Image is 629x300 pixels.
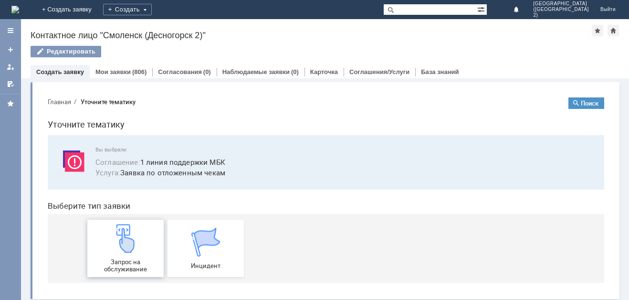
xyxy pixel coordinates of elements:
a: Создать заявку [3,42,18,57]
a: Наблюдаемые заявки [222,68,290,75]
span: Услуга : [55,78,80,87]
span: Вы выбрали: [55,57,553,63]
a: Перейти на домашнюю страницу [11,6,19,13]
div: Добавить в избранное [592,25,603,36]
a: Соглашения/Услуги [349,68,409,75]
div: Контактное лицо "Смоленск (Десногорск 2)" [31,31,592,40]
img: get067d4ba7cf7247ad92597448b2db9300 [151,138,180,167]
div: (0) [203,68,211,75]
button: Соглашение:1 линия поддержки МБК [55,67,185,78]
span: Инцидент [130,172,201,180]
img: logo [11,6,19,13]
a: База знаний [421,68,459,75]
header: Выберите тип заявки [8,111,564,121]
a: Согласования [158,68,202,75]
div: Сделать домашней страницей [608,25,619,36]
div: Создать [103,4,152,15]
a: Карточка [310,68,338,75]
span: ([GEOGRAPHIC_DATA] [533,7,588,12]
span: [GEOGRAPHIC_DATA] [533,1,588,7]
a: Инцидент [127,130,204,187]
a: Создать заявку [36,68,84,75]
span: Расширенный поиск [477,4,487,13]
img: svg%3E [19,57,48,86]
a: Мои согласования [3,76,18,92]
a: Запрос на обслуживание [47,130,124,187]
div: (806) [132,68,147,75]
button: Главная [8,8,31,16]
span: Заявка по отложенным чекам [55,77,553,88]
button: Поиск [528,8,564,19]
span: Запрос на обслуживание [50,169,121,183]
a: Мои заявки [95,68,131,75]
img: get23c147a1b4124cbfa18e19f2abec5e8f [71,134,100,163]
span: Соглашение : [55,67,100,77]
div: Уточните тематику [41,9,95,16]
a: Мои заявки [3,59,18,75]
span: 2) [533,12,588,18]
h1: Уточните тематику [8,28,564,42]
div: (0) [291,68,299,75]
